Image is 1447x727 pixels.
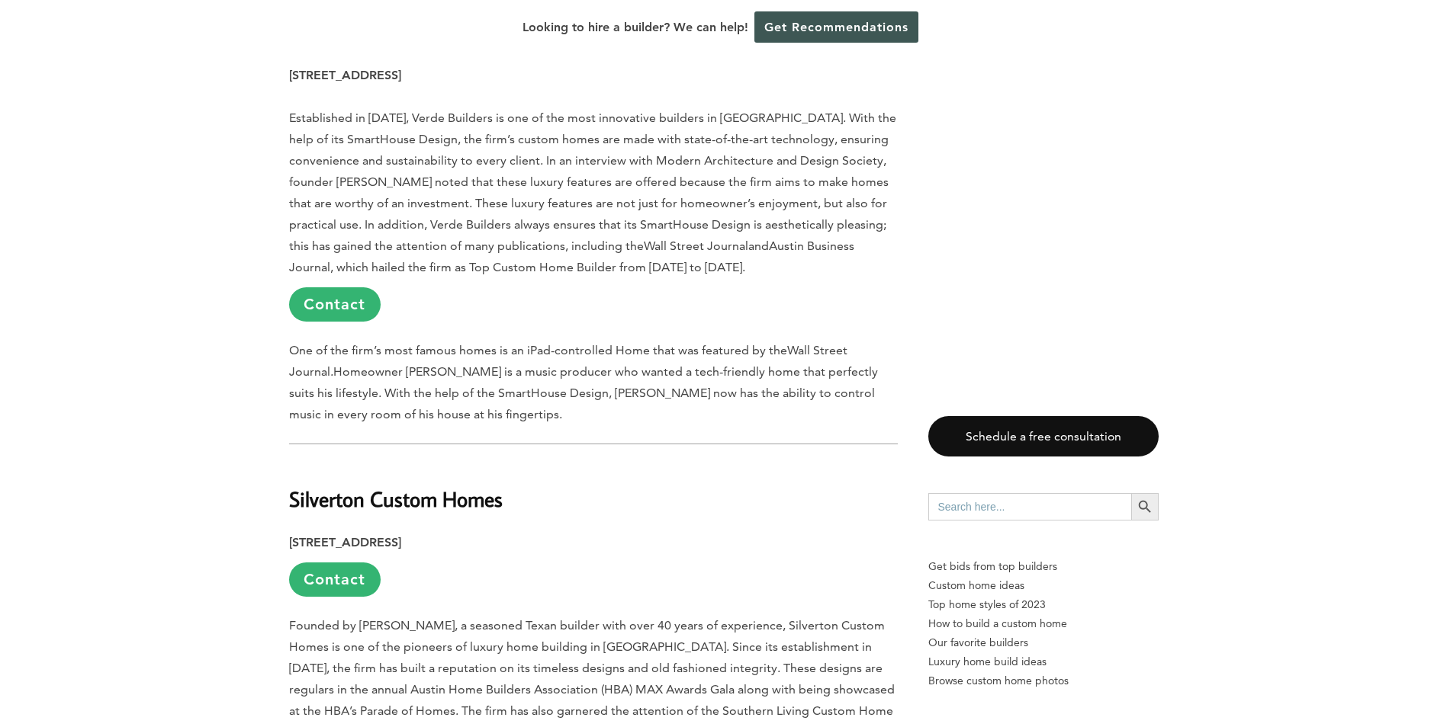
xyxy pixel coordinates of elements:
[928,557,1159,576] p: Get bids from top builders
[754,11,918,43] a: Get Recommendations
[289,239,854,274] span: Austin Business Journal
[289,364,878,421] span: Homeowner [PERSON_NAME] is a music producer who wanted a tech-friendly home that perfectly suits ...
[644,239,748,253] span: Wall Street Journal
[289,485,503,512] b: Silverton Custom Homes
[330,260,745,274] span: , which hailed the firm as Top Custom Home Builder from [DATE] to [DATE].
[928,576,1159,595] a: Custom home ideas
[928,633,1159,652] a: Our favorite builders
[289,287,381,322] a: Contact
[1137,498,1153,515] svg: Search
[289,535,401,549] strong: [STREET_ADDRESS]
[289,68,401,82] strong: [STREET_ADDRESS]
[748,239,769,253] span: and
[289,343,787,357] span: One of the firm’s most famous homes is an iPad-controlled Home that was featured by the
[928,595,1159,614] a: Top home styles of 2023
[928,416,1159,456] a: Schedule a free consultation
[289,110,896,253] span: Established in [DATE], Verde Builders is one of the most innovative builders in [GEOGRAPHIC_DATA]...
[928,614,1159,633] a: How to build a custom home
[928,652,1159,671] a: Luxury home build ideas
[289,343,847,379] span: Wall Street Journal.
[928,493,1131,520] input: Search here...
[928,671,1159,690] a: Browse custom home photos
[289,562,381,597] a: Contact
